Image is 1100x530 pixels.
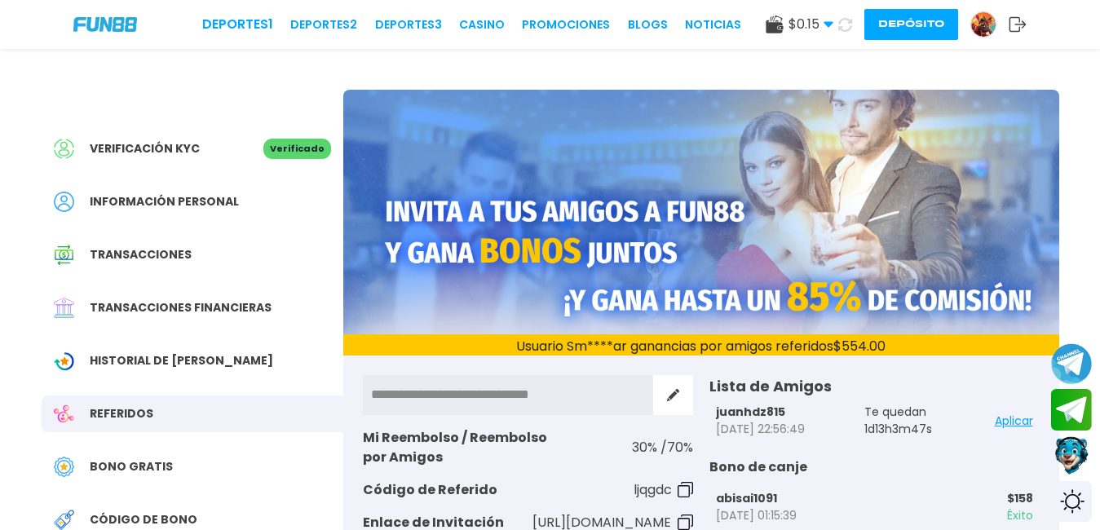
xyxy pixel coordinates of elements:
[685,16,741,33] a: NOTICIAS
[716,421,805,438] p: [DATE] 22:56:49
[90,140,200,157] span: Verificación KYC
[864,404,932,421] p: Te quedan
[634,480,693,500] button: ljqgdc
[375,16,442,33] a: Deportes3
[995,404,1033,437] button: Aplicar
[632,438,693,457] p: 30 % / 70 %
[678,515,693,530] img: Copy Code
[709,457,1040,477] p: Bono de canje
[628,16,668,33] a: BLOGS
[42,289,343,326] a: Financial TransactionTransacciones financieras
[634,480,672,500] p: ljqgdc
[343,90,1059,334] img: Referral Banner
[90,458,173,475] span: Bono Gratis
[54,298,74,318] img: Financial Transaction
[42,130,343,167] a: Verificación KYCVerificado
[789,15,833,34] span: $ 0.15
[459,16,505,33] a: CASINO
[202,15,273,34] a: Deportes1
[42,342,343,379] a: Wagering TransactionHistorial de [PERSON_NAME]
[90,511,197,528] span: Código de bono
[716,404,805,421] p: juanhdz815
[54,245,74,265] img: Transaction History
[290,16,357,33] a: Deportes2
[1051,435,1092,477] button: Contact customer service
[1051,342,1092,385] button: Join telegram channel
[54,351,74,371] img: Wagering Transaction
[343,334,1059,360] p: Usuario Sm****ar ganancias por amigos referidos $ 554.00
[90,193,239,210] span: Información personal
[946,507,1032,524] p: Éxito
[970,11,1009,38] a: Avatar
[678,482,693,497] img: Copy Code
[363,428,623,467] p: Mi Reembolso / Reembolso por Amigos
[54,510,74,530] img: Redeem Bonus
[42,236,343,273] a: Transaction HistoryTransacciones
[971,12,996,37] img: Avatar
[42,448,343,485] a: Free BonusBono Gratis
[42,395,343,432] a: ReferralReferidos
[42,183,343,220] a: PersonalInformación personal
[716,507,802,524] p: [DATE] 01:15:39
[90,246,192,263] span: Transacciones
[90,352,273,369] span: Historial de [PERSON_NAME]
[1051,389,1092,431] button: Join telegram
[90,405,153,422] span: Referidos
[263,139,331,159] p: Verificado
[54,192,74,212] img: Personal
[1051,481,1092,522] div: Switch theme
[864,421,932,438] p: 1 d 13 h 3 m 47 s
[864,9,958,40] button: Depósito
[54,457,74,477] img: Free Bonus
[73,17,137,31] img: Company Logo
[716,490,802,507] p: abisai1091
[54,404,74,424] img: Referral
[363,480,625,500] p: Código de Referido
[946,490,1032,507] p: $ 158
[90,299,272,316] span: Transacciones financieras
[522,16,610,33] a: Promociones
[709,375,1040,397] p: Lista de Amigos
